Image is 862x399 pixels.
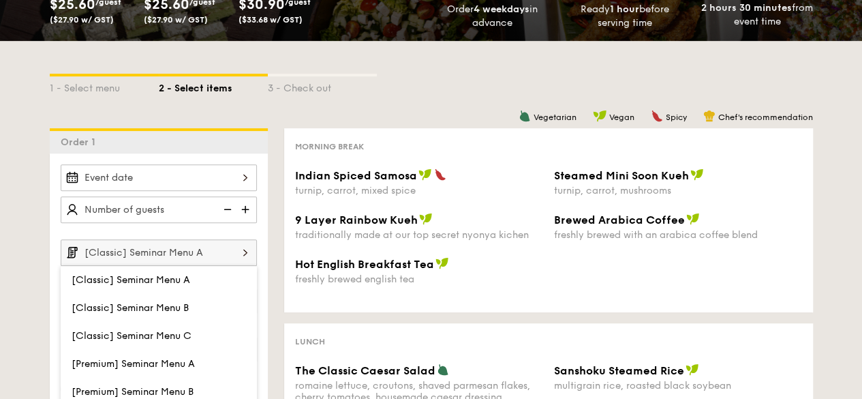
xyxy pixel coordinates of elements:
[72,302,189,314] span: [Classic] Seminar Menu B
[610,3,639,15] strong: 1 hour
[686,364,699,376] img: icon-vegan.f8ff3823.svg
[701,2,792,14] strong: 2 hours 30 minutes
[554,380,802,391] div: multigrain rice, roasted black soybean
[268,76,377,95] div: 3 - Check out
[295,229,543,241] div: traditionally made at our top secret nyonya kichen
[473,3,529,15] strong: 4 weekdays
[216,196,236,222] img: icon-reduce.1d2dbef1.svg
[435,257,449,269] img: icon-vegan.f8ff3823.svg
[534,113,576,122] span: Vegetarian
[159,76,268,95] div: 2 - Select items
[609,113,634,122] span: Vegan
[554,185,802,196] div: turnip, carrot, mushrooms
[651,110,663,122] img: icon-spicy.37a8142b.svg
[295,364,435,377] span: The Classic Caesar Salad
[564,3,686,30] div: Ready before serving time
[718,113,813,122] span: Chef's recommendation
[50,76,159,95] div: 1 - Select menu
[686,213,700,225] img: icon-vegan.f8ff3823.svg
[431,3,553,30] div: Order in advance
[690,168,704,181] img: icon-vegan.f8ff3823.svg
[554,169,689,182] span: Steamed Mini Soon Kueh
[418,168,432,181] img: icon-vegan.f8ff3823.svg
[295,258,434,271] span: Hot English Breakfast Tea
[295,213,418,226] span: 9 Layer Rainbow Kueh
[295,142,364,151] span: Morning break
[72,274,190,286] span: [Classic] Seminar Menu A
[72,358,195,370] span: [Premium] Seminar Menu A
[437,364,449,376] img: icon-vegetarian.fe4039eb.svg
[72,386,194,398] span: [Premium] Seminar Menu B
[593,110,606,122] img: icon-vegan.f8ff3823.svg
[419,213,433,225] img: icon-vegan.f8ff3823.svg
[295,337,325,346] span: Lunch
[61,164,257,191] input: Event date
[295,185,543,196] div: turnip, carrot, mixed spice
[61,196,257,223] input: Number of guests
[236,196,257,222] img: icon-add.58712e84.svg
[434,168,446,181] img: icon-spicy.37a8142b.svg
[144,15,208,25] span: ($27.90 w/ GST)
[295,274,543,285] div: freshly brewed english tea
[238,15,303,25] span: ($33.68 w/ GST)
[666,113,687,122] span: Spicy
[295,169,417,182] span: Indian Spiced Samosa
[554,364,684,377] span: Sanshoku Steamed Rice
[696,1,818,29] div: from event time
[703,110,715,122] img: icon-chef-hat.a58ddaea.svg
[234,239,257,265] img: icon-chevron-right.3c0dfbd6.svg
[72,330,191,342] span: [Classic] Seminar Menu C
[554,213,685,226] span: Brewed Arabica Coffee
[519,110,531,122] img: icon-vegetarian.fe4039eb.svg
[50,15,114,25] span: ($27.90 w/ GST)
[61,136,101,148] span: Order 1
[554,229,802,241] div: freshly brewed with an arabica coffee blend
